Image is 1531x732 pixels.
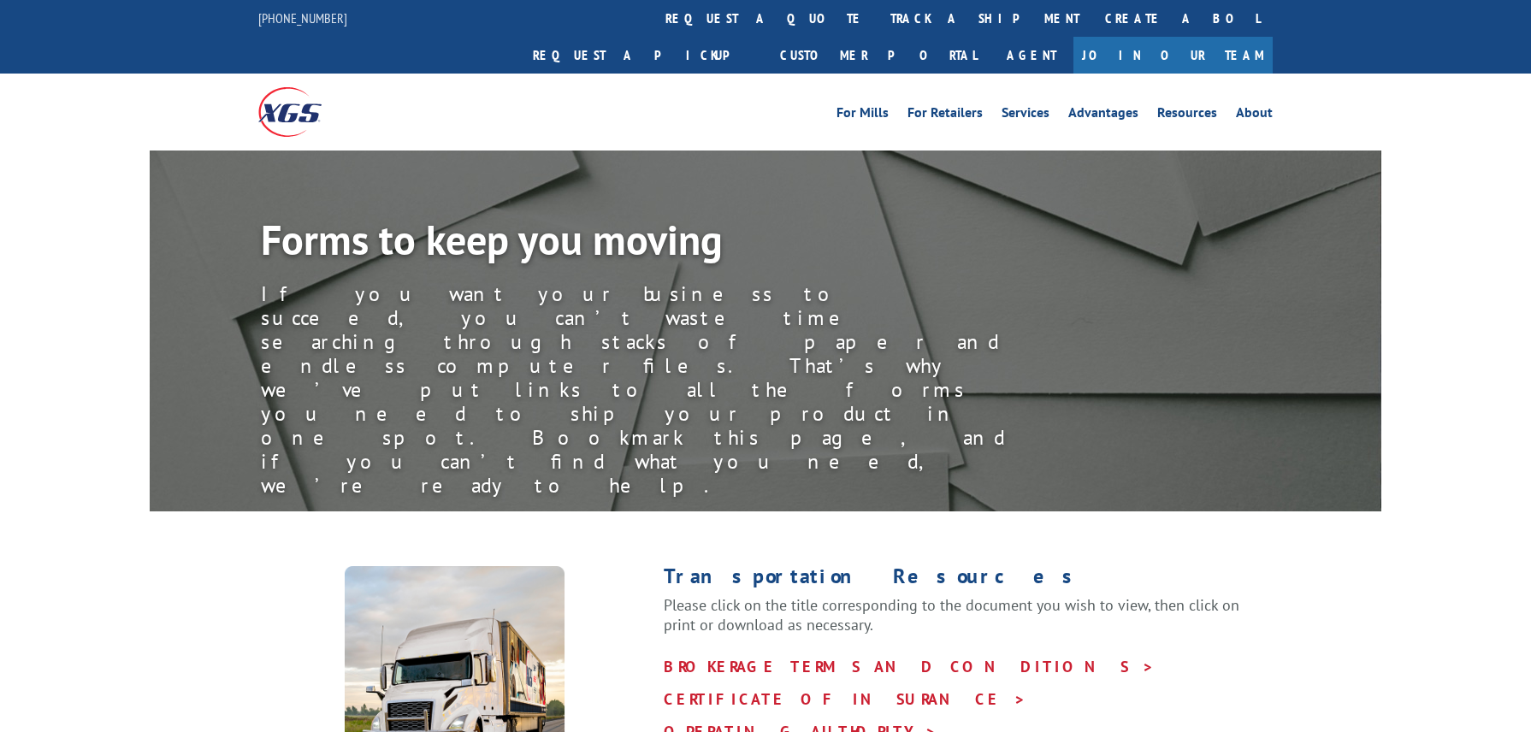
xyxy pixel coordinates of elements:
a: Resources [1157,106,1217,125]
a: About [1236,106,1273,125]
a: Services [1002,106,1049,125]
a: For Mills [836,106,889,125]
h1: Forms to keep you moving [261,219,1031,269]
a: Advantages [1068,106,1138,125]
a: CERTIFICATE OF INSURANCE > [664,689,1026,709]
a: BROKERAGE TERMS AND CONDITIONS > [664,657,1155,676]
p: Please click on the title corresponding to the document you wish to view, then click on print or ... [664,595,1273,652]
a: Customer Portal [767,37,990,74]
a: For Retailers [907,106,983,125]
a: Request a pickup [520,37,767,74]
div: If you want your business to succeed, you can’t waste time searching through stacks of paper and ... [261,282,1031,498]
a: [PHONE_NUMBER] [258,9,347,27]
h1: Transportation Resources [664,566,1273,595]
a: Agent [990,37,1073,74]
a: Join Our Team [1073,37,1273,74]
